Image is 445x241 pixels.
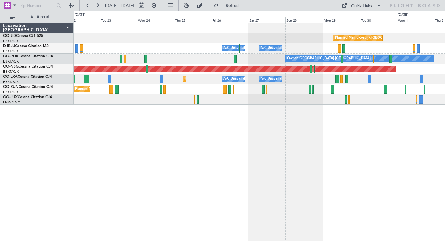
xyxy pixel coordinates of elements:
div: Wed 1 [397,17,434,23]
div: Wed 24 [137,17,174,23]
span: All Aircraft [16,15,65,19]
a: EBKT/KJK [3,90,19,94]
div: Sun 28 [285,17,322,23]
input: Trip Number [19,1,54,10]
a: EBKT/KJK [3,59,19,64]
div: [DATE] [75,12,85,18]
div: A/C Unavailable [GEOGRAPHIC_DATA]-[GEOGRAPHIC_DATA] [261,44,359,53]
span: OO-LUX [3,95,18,99]
a: LFSN/ENC [3,100,20,105]
span: OO-ZUN [3,85,19,89]
div: A/C Unavailable [261,74,286,84]
div: Tue 30 [360,17,397,23]
div: [DATE] [398,12,408,18]
div: Owner [GEOGRAPHIC_DATA]-[GEOGRAPHIC_DATA] [287,54,371,63]
a: OO-LXACessna Citation CJ4 [3,75,52,79]
a: D-IBLUCessna Citation M2 [3,44,49,48]
a: OO-ROKCessna Citation CJ4 [3,55,53,58]
a: EBKT/KJK [3,39,19,43]
div: Planned Maint Kortrijk-[GEOGRAPHIC_DATA] [75,85,147,94]
a: EBKT/KJK [3,69,19,74]
div: Planned Maint Kortrijk-[GEOGRAPHIC_DATA] [185,74,257,84]
a: OO-NSGCessna Citation CJ4 [3,65,53,68]
div: Sat 27 [248,17,285,23]
div: Planned Maint Kortrijk-[GEOGRAPHIC_DATA] [335,33,407,43]
div: Quick Links [351,3,372,9]
span: OO-NSG [3,65,19,68]
span: OO-ROK [3,55,19,58]
div: Mon 29 [323,17,360,23]
div: Tue 23 [100,17,137,23]
a: EBKT/KJK [3,80,19,84]
span: OO-LXA [3,75,18,79]
span: OO-JID [3,34,16,38]
div: Mon 22 [63,17,100,23]
a: OO-JIDCessna CJ1 525 [3,34,43,38]
div: Fri 26 [211,17,248,23]
a: OO-LUXCessna Citation CJ4 [3,95,52,99]
button: Quick Links [339,1,384,11]
div: Thu 25 [174,17,211,23]
button: All Aircraft [7,12,67,22]
span: D-IBLU [3,44,15,48]
a: OO-ZUNCessna Citation CJ4 [3,85,53,89]
button: Refresh [211,1,248,11]
span: Refresh [220,3,246,8]
div: A/C Unavailable [GEOGRAPHIC_DATA] ([GEOGRAPHIC_DATA] National) [223,74,338,84]
span: [DATE] - [DATE] [105,3,134,8]
div: A/C Unavailable [GEOGRAPHIC_DATA] ([GEOGRAPHIC_DATA] National) [223,44,338,53]
a: EBKT/KJK [3,49,19,54]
